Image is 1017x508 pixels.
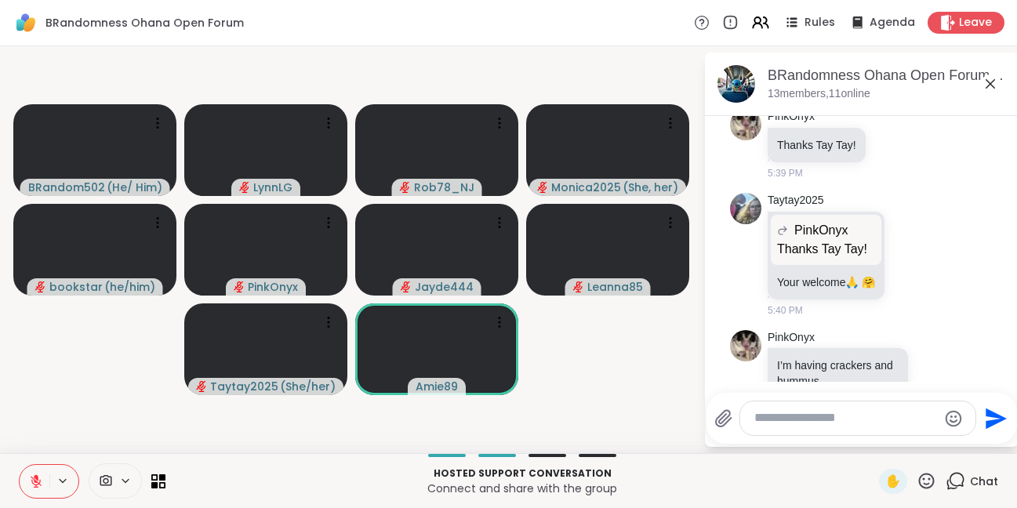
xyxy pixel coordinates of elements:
[28,180,105,195] span: BRandom502
[730,330,761,361] img: https://sharewell-space-live.sfo3.digitaloceanspaces.com/user-generated/3d39395a-5486-44ea-9184-d...
[573,281,584,292] span: audio-muted
[768,86,870,102] p: 13 members, 11 online
[845,276,859,288] span: 🙏
[777,274,875,290] p: Your welcome
[794,221,848,240] span: PinkOnyx
[210,379,278,394] span: Taytay2025
[280,379,336,394] span: ( She/her )
[768,303,803,317] span: 5:40 PM
[414,180,474,195] span: Rob78_NJ
[717,65,755,103] img: BRandomness Ohana Open Forum, Oct 08
[768,193,824,209] a: Taytay2025
[777,357,899,389] p: I’m having crackers and hummus
[768,166,803,180] span: 5:39 PM
[623,180,678,195] span: ( She, her )
[13,9,39,36] img: ShareWell Logomark
[196,381,207,392] span: audio-muted
[416,379,458,394] span: Amie89
[944,409,963,428] button: Emoji picker
[777,137,856,153] p: Thanks Tay Tay!
[551,180,621,195] span: Monica2025
[730,109,761,140] img: https://sharewell-space-live.sfo3.digitaloceanspaces.com/user-generated/3d39395a-5486-44ea-9184-d...
[400,182,411,193] span: audio-muted
[976,401,1012,436] button: Send
[587,279,643,295] span: Leanna85
[107,180,162,195] span: ( He/ Him )
[754,410,937,426] textarea: Type your message
[870,15,915,31] span: Agenda
[234,281,245,292] span: audio-muted
[537,182,548,193] span: audio-muted
[768,330,815,346] a: PinkOnyx
[35,281,46,292] span: audio-muted
[768,109,815,125] a: PinkOnyx
[175,481,870,496] p: Connect and share with the group
[253,180,292,195] span: LynnLG
[248,279,298,295] span: PinkOnyx
[959,15,992,31] span: Leave
[862,276,875,288] span: 🤗
[730,193,761,224] img: https://sharewell-space-live.sfo3.digitaloceanspaces.com/user-generated/fd3fe502-7aaa-4113-b76c-3...
[777,240,875,259] p: Thanks Tay Tay!
[45,15,244,31] span: BRandomness Ohana Open Forum
[49,279,103,295] span: bookstar
[970,474,998,489] span: Chat
[768,66,1006,85] div: BRandomness Ohana Open Forum, [DATE]
[805,15,835,31] span: Rules
[104,279,155,295] span: ( he/him )
[401,281,412,292] span: audio-muted
[415,279,474,295] span: Jayde444
[239,182,250,193] span: audio-muted
[885,472,901,491] span: ✋
[175,466,870,481] p: Hosted support conversation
